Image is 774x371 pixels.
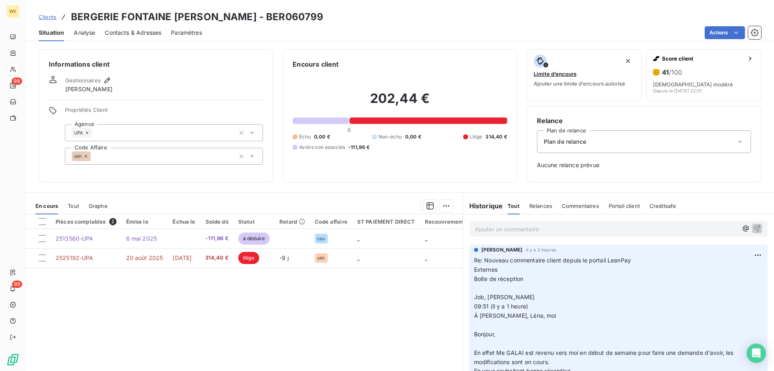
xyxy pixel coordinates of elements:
[171,29,202,37] span: Paramètres
[173,218,195,225] div: Échue le
[12,281,22,288] span: 95
[357,235,360,242] span: _
[508,203,520,209] span: Tout
[109,218,117,225] span: 2
[474,293,535,300] span: Job, [PERSON_NAME]
[173,254,191,261] span: [DATE]
[279,254,289,261] span: -9 j
[39,29,64,37] span: Situation
[74,154,82,159] span: skh
[474,303,528,310] span: 09:51 (il y a 1 heure)
[649,203,676,209] span: Creditsafe
[299,133,311,140] span: Échu
[317,236,325,241] span: cso
[314,133,330,140] span: 0,00 €
[646,49,761,101] button: Score client41/100[DEMOGRAPHIC_DATA] modéréDepuis le [DATE] 22:01
[105,29,161,37] span: Contacts & Adresses
[544,138,586,146] span: Plan de relance
[56,254,94,261] span: 2525192-UPA
[653,81,733,88] span: [DEMOGRAPHIC_DATA] modéré
[474,349,735,365] span: En effet Me GALAI est revenu vers moi en début de semaine pour faire une demande d'avoir, les mod...
[405,133,421,140] span: 0,00 €
[238,233,270,245] span: à déduire
[71,10,323,24] h3: BERGERIE FONTAINE [PERSON_NAME] - BER060799
[65,77,101,84] span: Gestionnaires
[6,353,19,366] img: Logo LeanPay
[485,133,507,140] span: 314,40 €
[474,257,631,264] span: Re: Nouveau commentaire client depuis le portail LeanPay
[65,107,263,118] span: Propriétés Client
[425,218,486,225] div: Recouvrement Déclaré
[56,235,94,242] span: 2513560-UPA
[425,235,427,242] span: _
[669,68,682,76] span: /100
[238,252,259,264] span: litige
[39,13,56,21] a: Clients
[705,26,745,39] button: Actions
[526,247,556,252] span: il y a 2 heures
[205,218,229,225] div: Solde dû
[474,266,497,273] span: Externes
[357,218,415,225] div: ST PAIEMENT DIRECT
[92,129,98,136] input: Ajouter une valeur
[293,59,339,69] h6: Encours client
[379,133,402,140] span: Non-échu
[205,254,229,262] span: 314,40 €
[39,14,56,20] span: Clients
[126,218,163,225] div: Émise le
[91,153,97,160] input: Ajouter une valeur
[609,203,640,209] span: Portail client
[357,254,360,261] span: _
[126,235,157,242] span: 6 mai 2025
[74,29,95,37] span: Analyse
[12,78,22,85] span: 98
[562,203,599,209] span: Commentaires
[35,203,58,209] span: En cours
[747,344,766,363] div: Open Intercom Messenger
[470,133,483,140] span: Litige
[89,203,108,209] span: Graphe
[6,5,19,18] div: WE
[347,127,351,133] span: 0
[534,71,576,77] span: Limite d’encours
[474,331,495,337] span: Bonjour,
[238,218,270,225] div: Statut
[315,218,347,225] div: Code affaire
[463,201,503,211] h6: Historique
[534,80,625,87] span: Ajouter une limite d’encours autorisé
[49,59,263,69] h6: Informations client
[537,161,751,169] span: Aucune relance prévue
[293,90,507,115] h2: 202,44 €
[474,312,556,319] span: À [PERSON_NAME], Léna, moi
[529,203,552,209] span: Relances
[74,130,83,135] span: UPA
[662,68,682,76] h6: 41
[317,256,325,260] span: skh
[348,144,370,151] span: -111,96 €
[126,254,163,261] span: 20 août 2025
[653,88,701,93] span: Depuis le [DATE] 22:01
[474,275,524,282] span: Boîte de réception
[537,116,751,126] h6: Relance
[65,85,112,93] span: [PERSON_NAME]
[425,254,427,261] span: _
[662,55,744,62] span: Score client
[481,246,523,254] span: [PERSON_NAME]
[299,144,345,151] span: Avoirs non associés
[56,218,117,225] div: Pièces comptables
[527,49,642,101] button: Limite d’encoursAjouter une limite d’encours autorisé
[205,235,229,243] span: -111,96 €
[279,218,305,225] div: Retard
[68,203,79,209] span: Tout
